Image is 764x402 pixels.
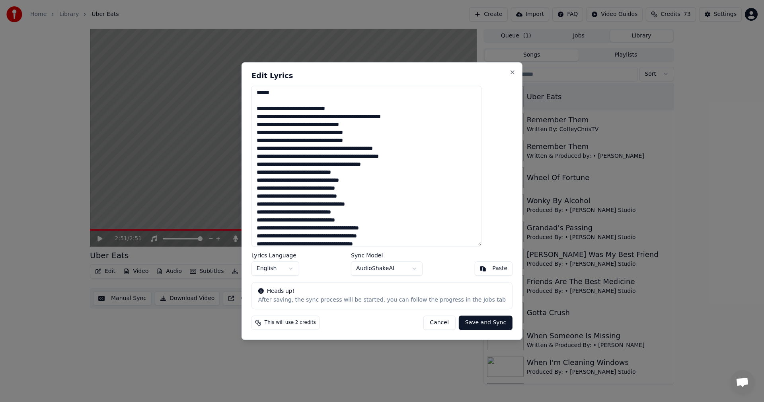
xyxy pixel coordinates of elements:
[265,320,316,326] span: This will use 2 credits
[258,287,506,295] div: Heads up!
[474,261,513,276] button: Paste
[251,253,299,258] label: Lyrics Language
[423,316,455,330] button: Cancel
[251,72,513,79] h2: Edit Lyrics
[492,265,507,273] div: Paste
[258,296,506,304] div: After saving, the sync process will be started, you can follow the progress in the Jobs tab
[459,316,513,330] button: Save and Sync
[351,253,423,258] label: Sync Model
